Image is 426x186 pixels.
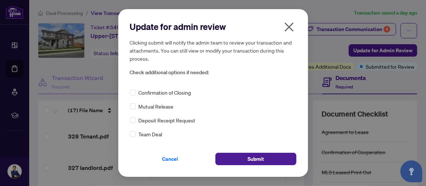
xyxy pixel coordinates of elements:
span: Check additional options if needed: [130,68,296,77]
span: close [283,21,295,33]
button: Submit [215,153,296,165]
h2: Update for admin review [130,21,296,33]
button: Open asap [400,160,422,182]
span: Cancel [162,153,179,165]
span: Mutual Release [139,102,174,110]
span: Team Deal [139,130,162,138]
span: Deposit Receipt Request [139,116,196,124]
button: Cancel [130,153,211,165]
h5: Clicking submit will notify the admin team to review your transaction and attachments. You can st... [130,38,296,62]
span: Submit [247,153,264,165]
span: Confirmation of Closing [139,88,191,96]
